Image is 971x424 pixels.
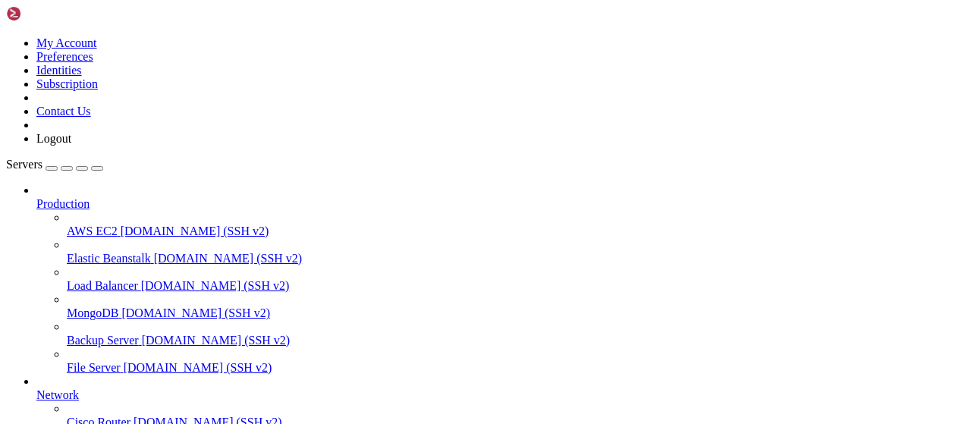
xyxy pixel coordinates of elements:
[6,158,42,171] span: Servers
[142,334,291,347] span: [DOMAIN_NAME] (SSH v2)
[6,158,103,171] a: Servers
[67,225,965,238] a: AWS EC2 [DOMAIN_NAME] (SSH v2)
[141,279,290,292] span: [DOMAIN_NAME] (SSH v2)
[67,334,965,347] a: Backup Server [DOMAIN_NAME] (SSH v2)
[67,361,965,375] a: File Server [DOMAIN_NAME] (SSH v2)
[36,77,98,90] a: Subscription
[36,132,71,145] a: Logout
[67,211,965,238] li: AWS EC2 [DOMAIN_NAME] (SSH v2)
[36,197,90,210] span: Production
[36,197,965,211] a: Production
[36,388,79,401] span: Network
[67,293,965,320] li: MongoDB [DOMAIN_NAME] (SSH v2)
[67,306,965,320] a: MongoDB [DOMAIN_NAME] (SSH v2)
[67,252,965,265] a: Elastic Beanstalk [DOMAIN_NAME] (SSH v2)
[67,279,965,293] a: Load Balancer [DOMAIN_NAME] (SSH v2)
[67,361,121,374] span: File Server
[67,238,965,265] li: Elastic Beanstalk [DOMAIN_NAME] (SSH v2)
[36,184,965,375] li: Production
[36,64,82,77] a: Identities
[67,347,965,375] li: File Server [DOMAIN_NAME] (SSH v2)
[67,225,118,237] span: AWS EC2
[124,361,272,374] span: [DOMAIN_NAME] (SSH v2)
[67,320,965,347] li: Backup Server [DOMAIN_NAME] (SSH v2)
[67,306,118,319] span: MongoDB
[36,105,91,118] a: Contact Us
[121,225,269,237] span: [DOMAIN_NAME] (SSH v2)
[154,252,303,265] span: [DOMAIN_NAME] (SSH v2)
[121,306,270,319] span: [DOMAIN_NAME] (SSH v2)
[67,334,139,347] span: Backup Server
[6,6,93,21] img: Shellngn
[67,252,151,265] span: Elastic Beanstalk
[36,50,93,63] a: Preferences
[67,279,138,292] span: Load Balancer
[36,388,965,402] a: Network
[36,36,97,49] a: My Account
[67,265,965,293] li: Load Balancer [DOMAIN_NAME] (SSH v2)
